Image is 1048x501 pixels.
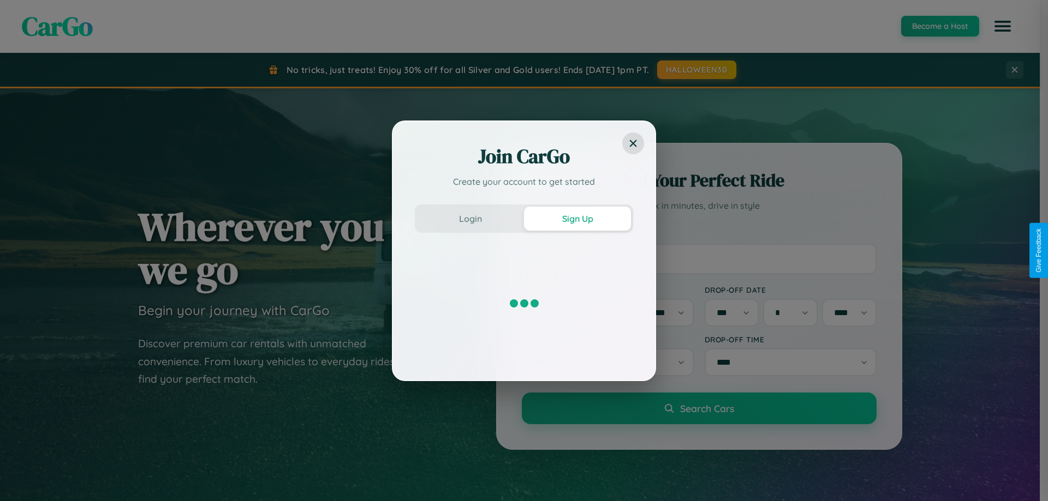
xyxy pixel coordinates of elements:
button: Login [417,207,524,231]
h2: Join CarGo [415,143,633,170]
button: Sign Up [524,207,631,231]
iframe: Intercom live chat [11,464,37,490]
div: Give Feedback [1035,228,1043,273]
p: Create your account to get started [415,175,633,188]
